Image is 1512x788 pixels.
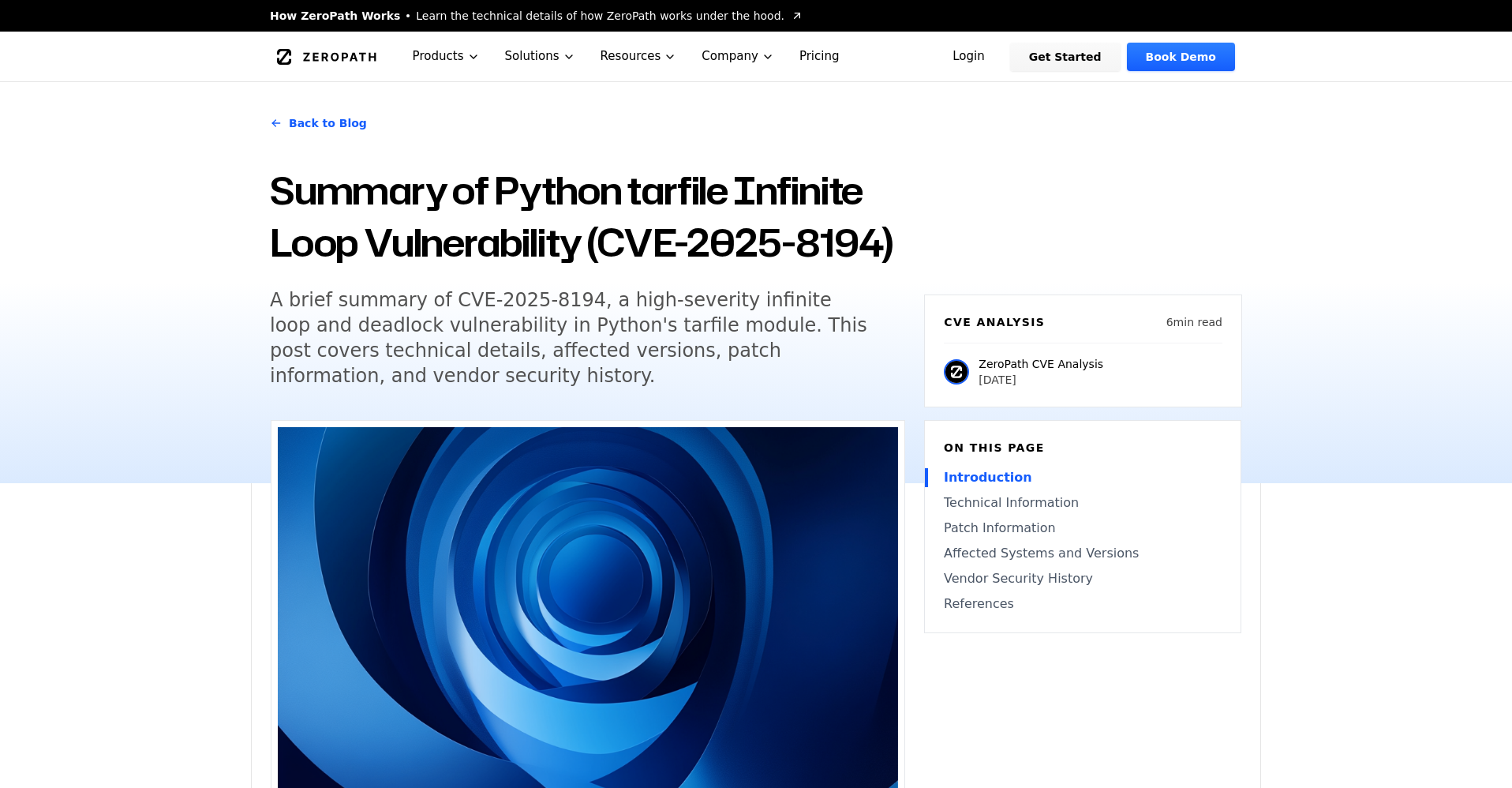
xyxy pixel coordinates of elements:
button: Resources [588,32,690,81]
a: Vendor Security History [944,569,1222,588]
span: Learn the technical details of how ZeroPath works under the hood. [416,8,784,24]
a: Technical Information [944,493,1222,512]
img: ZeroPath CVE Analysis [944,359,969,385]
a: Patch Information [944,519,1222,538]
a: How ZeroPath WorksLearn the technical details of how ZeroPath works under the hood. [270,8,803,24]
h6: CVE Analysis [944,314,1045,330]
h1: Summary of Python tarfile Infinite Loop Vulnerability (CVE-2025-8194) [270,164,905,268]
a: Introduction [944,468,1222,487]
p: [DATE] [979,372,1103,388]
nav: Global [251,32,1261,81]
h5: A brief summary of CVE-2025-8194, a high-severity infinite loop and deadlock vulnerability in Pyt... [270,287,876,388]
a: Login [934,43,1004,71]
a: References [944,595,1222,614]
a: Affected Systems and Versions [944,544,1222,563]
a: Back to Blog [270,101,367,145]
button: Company [689,32,787,81]
p: ZeroPath CVE Analysis [979,356,1103,372]
a: Get Started [1010,43,1121,71]
button: Solutions [492,32,588,81]
span: How ZeroPath Works [270,8,400,24]
a: Book Demo [1127,43,1235,71]
button: Products [400,32,492,81]
h6: On this page [944,440,1222,456]
a: Pricing [787,32,852,81]
p: 6 min read [1166,314,1222,330]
